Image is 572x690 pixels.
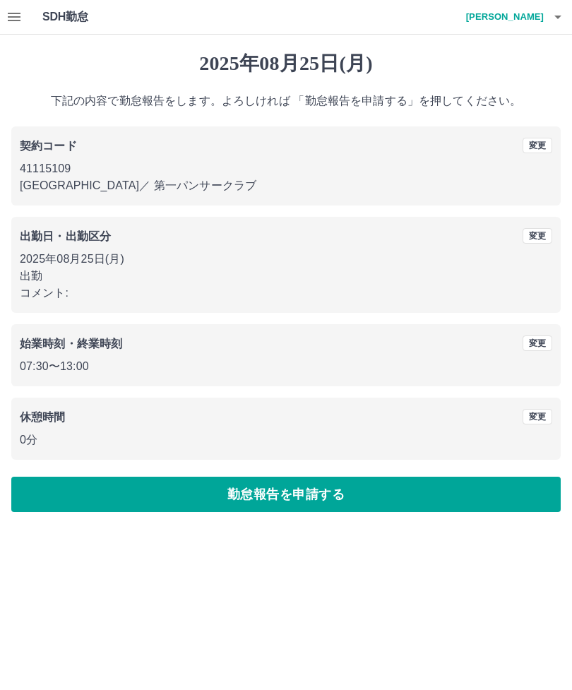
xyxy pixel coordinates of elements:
button: 勤怠報告を申請する [11,477,561,512]
b: 休憩時間 [20,411,66,423]
b: 契約コード [20,140,77,152]
button: 変更 [523,228,552,244]
h1: 2025年08月25日(月) [11,52,561,76]
p: 出勤 [20,268,552,285]
p: 0分 [20,432,552,448]
p: 2025年08月25日(月) [20,251,552,268]
button: 変更 [523,335,552,351]
button: 変更 [523,409,552,424]
p: [GEOGRAPHIC_DATA] ／ 第一パンサークラブ [20,177,552,194]
p: 07:30 〜 13:00 [20,358,552,375]
p: 下記の内容で勤怠報告をします。よろしければ 「勤怠報告を申請する」を押してください。 [11,93,561,109]
b: 始業時刻・終業時刻 [20,338,122,350]
button: 変更 [523,138,552,153]
b: 出勤日・出勤区分 [20,230,111,242]
p: コメント: [20,285,552,302]
p: 41115109 [20,160,552,177]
